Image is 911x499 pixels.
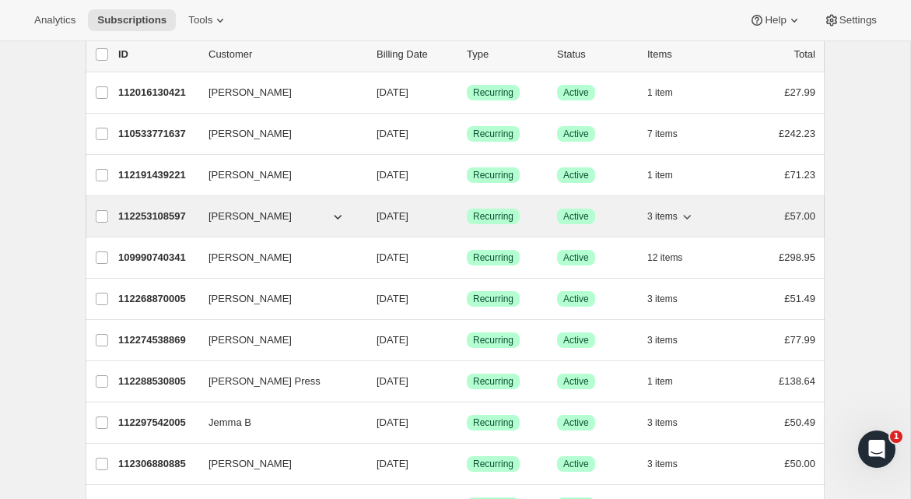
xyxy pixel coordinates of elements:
button: [PERSON_NAME] [199,163,355,188]
p: 112297542005 [118,415,196,430]
span: [PERSON_NAME] [208,291,292,307]
span: 1 item [647,169,673,181]
span: Recurring [473,128,513,140]
span: Analytics [34,14,75,26]
button: 7 items [647,123,695,145]
span: Active [563,334,589,346]
div: IDCustomerBilling DateTypeStatusItemsTotal [118,47,815,62]
p: Customer [208,47,364,62]
p: 112016130421 [118,85,196,100]
span: Active [563,293,589,305]
span: [PERSON_NAME] [208,85,292,100]
span: £138.64 [779,375,815,387]
p: 112268870005 [118,291,196,307]
button: [PERSON_NAME] [199,204,355,229]
span: £77.99 [784,334,815,346]
span: Active [563,210,589,223]
span: £27.99 [784,86,815,98]
span: [PERSON_NAME] [208,126,292,142]
span: Active [563,128,589,140]
div: 112253108597[PERSON_NAME][DATE]SuccessRecurringSuccessActive3 items£57.00 [118,206,815,227]
span: [DATE] [377,334,408,346]
span: [PERSON_NAME] Press [208,374,321,389]
button: [PERSON_NAME] [199,452,355,476]
span: [PERSON_NAME] [208,250,292,265]
iframe: Intercom live chat [858,430,895,468]
button: [PERSON_NAME] [199,328,355,353]
p: Billing Date [377,47,454,62]
span: Active [563,375,589,388]
button: Jemma B [199,410,355,435]
button: 3 items [647,288,695,310]
button: Subscriptions [88,9,176,31]
span: 3 items [647,210,678,223]
span: £50.00 [784,458,815,469]
span: £71.23 [784,169,815,181]
button: Analytics [25,9,85,31]
span: Recurring [473,169,513,181]
button: [PERSON_NAME] Press [199,369,355,394]
div: 112306880885[PERSON_NAME][DATE]SuccessRecurringSuccessActive3 items£50.00 [118,453,815,475]
span: Active [563,458,589,470]
button: 3 items [647,453,695,475]
span: [DATE] [377,251,408,263]
span: 3 items [647,334,678,346]
span: Active [563,169,589,181]
span: [DATE] [377,169,408,181]
span: [DATE] [377,293,408,304]
div: 112191439221[PERSON_NAME][DATE]SuccessRecurringSuccessActive1 item£71.23 [118,164,815,186]
span: [PERSON_NAME] [208,456,292,472]
span: 7 items [647,128,678,140]
span: Settings [839,14,877,26]
button: [PERSON_NAME] [199,80,355,105]
span: 12 items [647,251,682,264]
button: 1 item [647,371,690,392]
div: 112288530805[PERSON_NAME] Press[DATE]SuccessRecurringSuccessActive1 item£138.64 [118,371,815,392]
button: [PERSON_NAME] [199,286,355,311]
span: Tools [188,14,212,26]
span: Active [563,416,589,429]
p: 112274538869 [118,332,196,348]
span: £51.49 [784,293,815,304]
p: ID [118,47,196,62]
span: [DATE] [377,458,408,469]
span: Recurring [473,251,513,264]
p: 112306880885 [118,456,196,472]
button: Settings [815,9,886,31]
span: Recurring [473,210,513,223]
p: 109990740341 [118,250,196,265]
p: 112253108597 [118,209,196,224]
span: Subscriptions [97,14,166,26]
span: 3 items [647,293,678,305]
button: [PERSON_NAME] [199,121,355,146]
span: Recurring [473,416,513,429]
span: 3 items [647,458,678,470]
button: [PERSON_NAME] [199,245,355,270]
span: Active [563,251,589,264]
span: Recurring [473,375,513,388]
span: [DATE] [377,210,408,222]
span: Help [765,14,786,26]
p: Total [794,47,815,62]
span: £242.23 [779,128,815,139]
span: [PERSON_NAME] [208,209,292,224]
span: Active [563,86,589,99]
div: 112016130421[PERSON_NAME][DATE]SuccessRecurringSuccessActive1 item£27.99 [118,82,815,104]
span: £298.95 [779,251,815,263]
span: Recurring [473,458,513,470]
span: Jemma B [208,415,251,430]
button: 1 item [647,82,690,104]
span: [PERSON_NAME] [208,167,292,183]
span: [DATE] [377,416,408,428]
button: Help [740,9,811,31]
span: [PERSON_NAME] [208,332,292,348]
button: 1 item [647,164,690,186]
span: 3 items [647,416,678,429]
span: 1 item [647,375,673,388]
div: Items [647,47,725,62]
button: 3 items [647,412,695,434]
div: Type [467,47,545,62]
button: Tools [179,9,237,31]
span: Recurring [473,334,513,346]
div: 110533771637[PERSON_NAME][DATE]SuccessRecurringSuccessActive7 items£242.23 [118,123,815,145]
